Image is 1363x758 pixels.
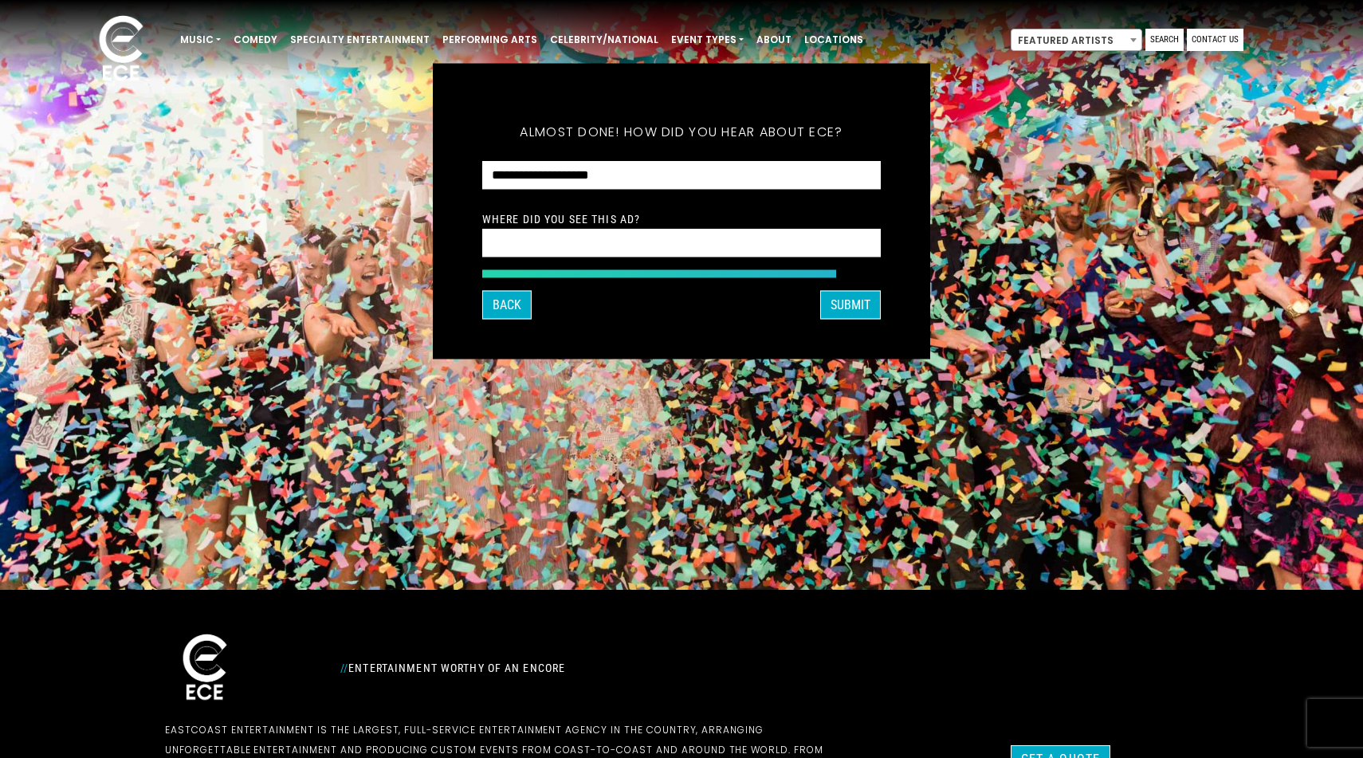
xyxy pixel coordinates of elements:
button: SUBMIT [820,290,881,319]
a: Comedy [227,26,284,53]
button: Back [482,290,532,319]
a: Performing Arts [436,26,544,53]
a: Search [1145,29,1184,51]
div: Entertainment Worthy of an Encore [331,655,857,681]
a: Locations [798,26,870,53]
a: Music [174,26,227,53]
select: How did you hear about ECE [482,160,881,190]
h5: Almost done! How did you hear about ECE? [482,103,881,160]
img: ece_new_logo_whitev2-1.png [165,630,245,707]
span: // [340,662,348,674]
span: Featured Artists [1011,29,1142,51]
a: Celebrity/National [544,26,665,53]
a: Specialty Entertainment [284,26,436,53]
a: Event Types [665,26,750,53]
a: Contact Us [1187,29,1243,51]
img: ece_new_logo_whitev2-1.png [81,11,161,88]
span: Featured Artists [1011,29,1141,52]
a: About [750,26,798,53]
label: Where did you see this ad? [482,211,640,226]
